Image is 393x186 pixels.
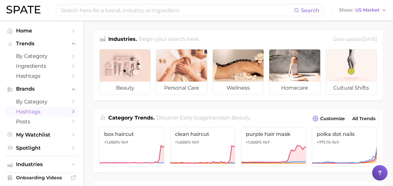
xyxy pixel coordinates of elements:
[5,39,78,49] button: Trends
[16,73,67,79] span: Hashtags
[352,116,375,121] span: All Trends
[156,115,251,121] span: Discover Early Stage trends in .
[16,28,67,34] span: Home
[5,61,78,71] a: Ingredients
[108,35,137,44] h1: Industries.
[16,119,67,125] span: Posts
[175,131,230,137] span: clean haircut
[121,140,128,145] span: YoY
[326,82,377,94] span: cultural shifts
[339,8,353,12] span: Show
[232,115,250,121] span: beauty
[156,82,207,94] span: personal care
[16,99,67,105] span: by Category
[16,109,67,115] span: Hashtags
[312,127,377,167] a: polka dot nails+771.1% YoY
[5,51,78,61] a: by Category
[5,71,78,81] a: Hashtags
[5,84,78,94] button: Brands
[301,7,319,13] span: Search
[269,82,320,94] span: homecare
[5,97,78,107] a: by Category
[104,131,160,137] span: box haircut
[16,162,67,167] span: Industries
[246,131,301,137] span: purple hair mask
[5,26,78,36] a: Home
[156,49,207,95] a: personal care
[333,35,377,44] div: Data update: [DATE]
[16,145,67,151] span: Spotlight
[351,114,377,123] a: All Trends
[317,140,331,145] span: +771.1%
[213,49,264,95] a: wellness
[317,131,372,137] span: polka dot nails
[5,117,78,127] a: Posts
[5,130,78,140] a: My Watchlist
[139,35,199,44] h2: Begin your search here.
[338,6,388,14] button: ShowUS Market
[5,107,78,117] a: Hashtags
[108,115,155,121] span: Category Trends .
[269,49,320,95] a: homecare
[99,127,164,167] a: box haircut>1,000% YoY
[16,53,67,59] span: by Category
[16,86,67,92] span: Brands
[355,8,380,12] span: US Market
[263,140,270,145] span: YoY
[16,175,67,181] span: Onboarding Videos
[170,127,235,167] a: clean haircut>1,000% YoY
[332,140,339,145] span: YoY
[320,116,345,121] span: Customize
[311,114,347,123] button: Customize
[5,173,78,182] a: Onboarding Videos
[5,160,78,169] button: Industries
[192,140,199,145] span: YoY
[16,41,67,47] span: Trends
[16,63,67,69] span: Ingredients
[175,140,191,145] span: >1,000%
[60,5,294,16] input: Search here for a brand, industry, or ingredient
[326,49,377,95] a: cultural shifts
[104,140,120,145] span: >1,000%
[213,82,263,94] span: wellness
[246,140,262,145] span: >1,000%
[241,127,306,167] a: purple hair mask>1,000% YoY
[100,82,150,94] span: beauty
[16,132,67,138] span: My Watchlist
[6,6,40,13] img: SPATE
[99,49,151,95] a: beauty
[5,143,78,153] a: Spotlight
